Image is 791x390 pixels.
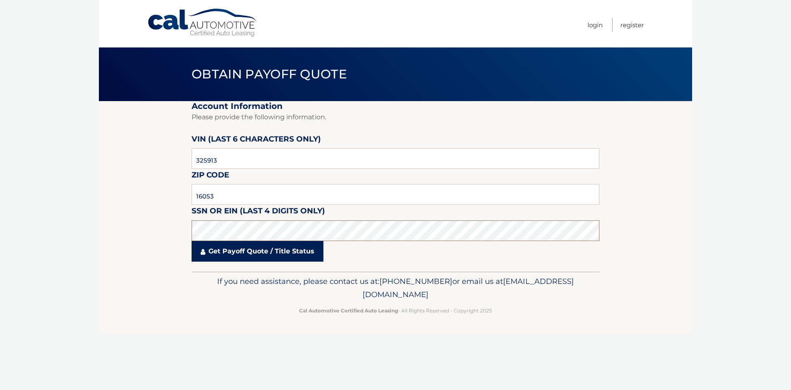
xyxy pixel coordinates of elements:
h2: Account Information [192,101,599,111]
a: Get Payoff Quote / Title Status [192,241,323,262]
a: Cal Automotive [147,8,258,38]
label: SSN or EIN (last 4 digits only) [192,205,325,220]
p: Please provide the following information. [192,111,599,123]
strong: Cal Automotive Certified Auto Leasing [299,307,398,314]
label: Zip Code [192,169,229,184]
p: If you need assistance, please contact us at: or email us at [197,275,594,301]
p: - All Rights Reserved - Copyright 2025 [197,306,594,315]
a: Register [620,18,644,32]
span: Obtain Payoff Quote [192,66,347,82]
a: Login [587,18,603,32]
span: [PHONE_NUMBER] [379,277,452,286]
label: VIN (last 6 characters only) [192,133,321,148]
